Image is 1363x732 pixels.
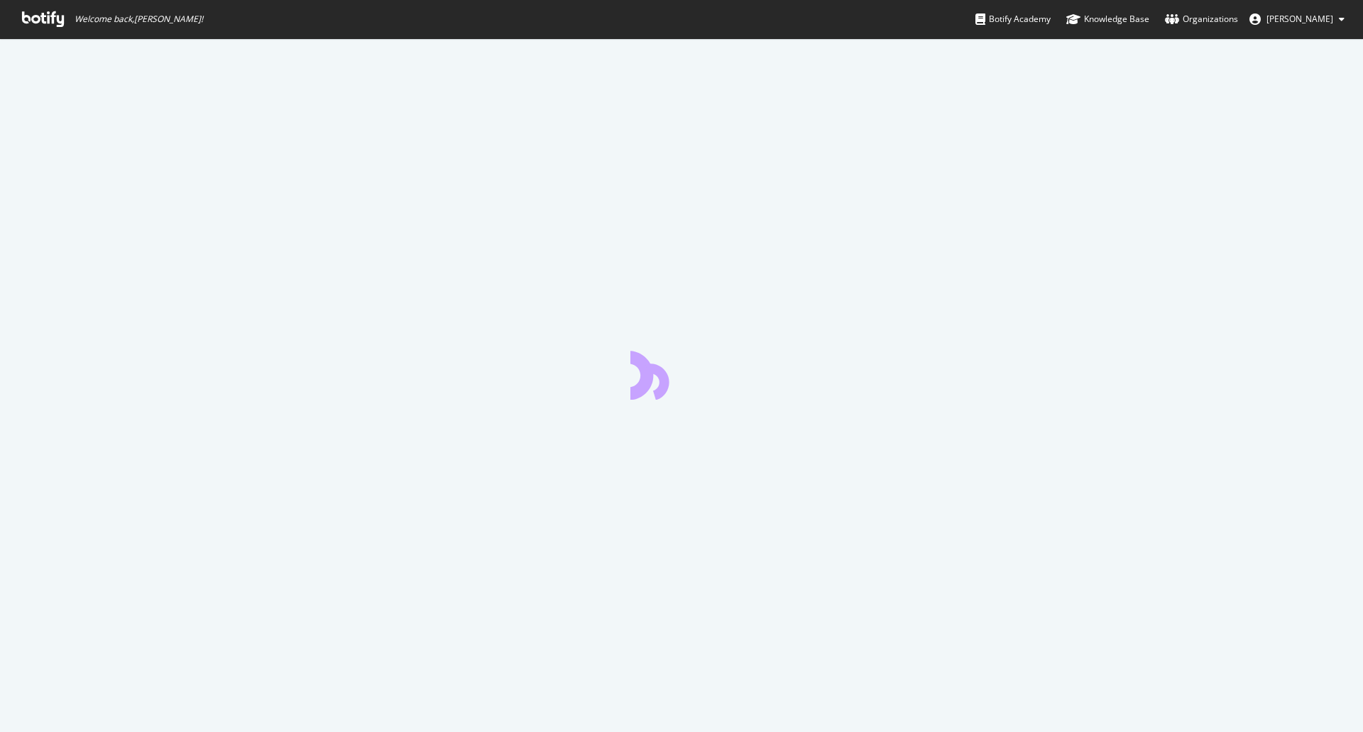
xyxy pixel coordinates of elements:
[1238,8,1356,31] button: [PERSON_NAME]
[75,13,203,25] span: Welcome back, [PERSON_NAME] !
[1165,12,1238,26] div: Organizations
[630,349,733,400] div: animation
[1266,13,1333,25] span: Marcel Köhler
[1066,12,1149,26] div: Knowledge Base
[975,12,1051,26] div: Botify Academy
